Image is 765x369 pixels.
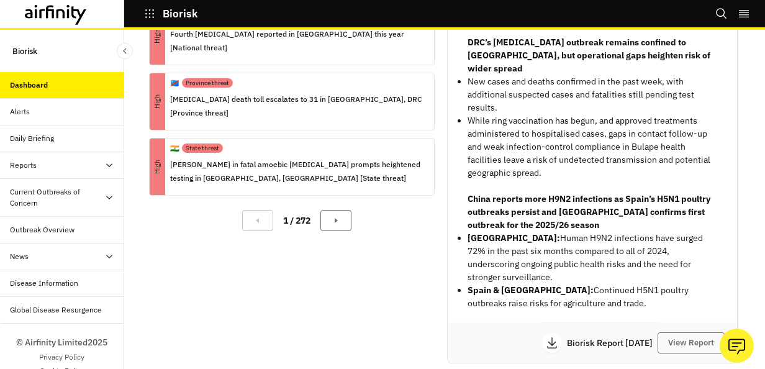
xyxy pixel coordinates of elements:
strong: DRC’s [MEDICAL_DATA] outbreak remains confined to [GEOGRAPHIC_DATA], but operational gaps heighte... [468,37,710,74]
button: Previous Page [242,210,273,231]
button: Search [715,3,728,24]
strong: Spain & [GEOGRAPHIC_DATA]: [468,285,594,296]
button: View Report [658,332,725,353]
p: Biorisk Report [DATE] [567,339,658,347]
div: Outbreak Overview [10,224,75,235]
button: Next Page [320,210,351,231]
div: Alerts [10,106,30,117]
p: 🇮🇳 [170,143,179,154]
strong: [GEOGRAPHIC_DATA]: [468,232,560,244]
p: State threat [186,143,219,153]
div: Dashboard [10,80,48,91]
p: High [129,29,186,44]
p: High [129,94,186,109]
p: High [129,159,186,175]
button: Close Sidebar [117,43,133,59]
p: Human H9N2 infections have surged 72% in the past six months compared to all of 2024, underscorin... [468,232,717,284]
p: Province threat [186,78,229,88]
p: Continued H5N1 poultry outbreaks raise risks for agriculture and trade. [468,284,717,310]
p: Fourth [MEDICAL_DATA] reported in [GEOGRAPHIC_DATA] this year [National threat] [170,27,424,55]
div: Disease Information [10,278,78,289]
strong: China reports more H9N2 infections as Spain’s H5N1 poultry outbreaks persist and [GEOGRAPHIC_DATA... [468,193,710,230]
p: [PERSON_NAME] in fatal amoebic [MEDICAL_DATA] prompts heightened testing in [GEOGRAPHIC_DATA], [G... [170,158,424,185]
div: Reports [10,160,37,171]
button: Ask our analysts [720,329,754,363]
div: Daily Briefing [10,133,54,144]
p: [MEDICAL_DATA] death toll escalates to 31 in [GEOGRAPHIC_DATA], DRC [Province threat] [170,93,424,120]
button: Biorisk [144,3,198,24]
p: While ring vaccination has begun, and approved treatments administered to hospitalised cases, gap... [468,114,717,180]
div: Current Outbreaks of Concern [10,186,104,209]
p: Biorisk [163,8,198,19]
p: Biorisk [12,40,37,62]
div: News [10,251,29,262]
p: 🇨🇩 [170,78,179,89]
div: Global Disease Resurgence [10,304,102,316]
a: Privacy Policy [39,352,84,363]
p: 1 / 272 [283,214,310,227]
p: New cases and deaths confirmed in the past week, with additional suspected cases and fatalities s... [468,75,717,114]
p: © Airfinity Limited 2025 [16,336,107,349]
